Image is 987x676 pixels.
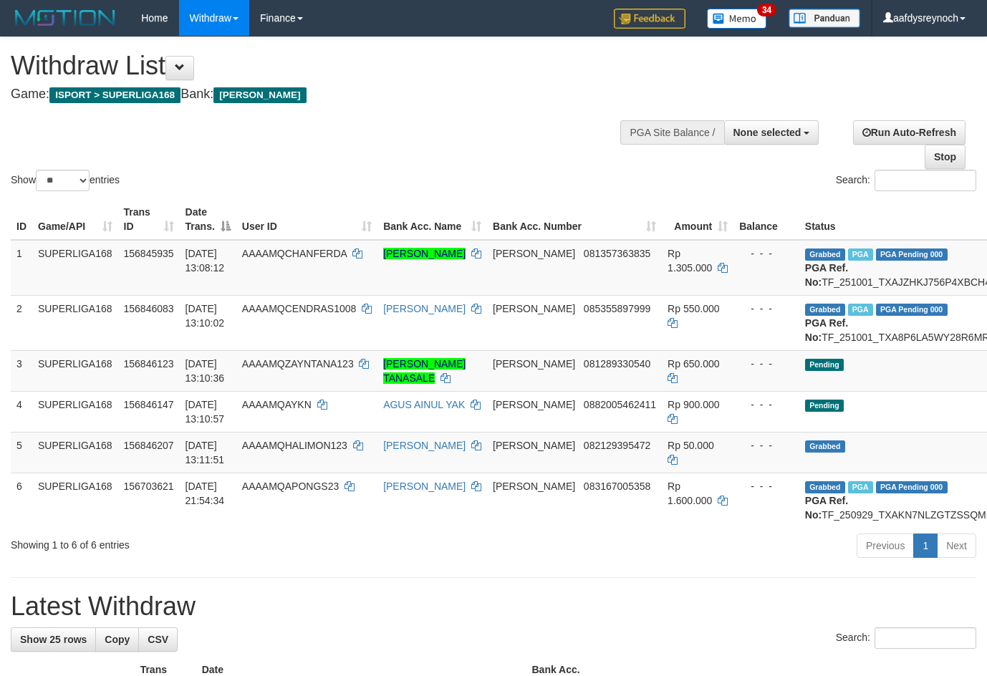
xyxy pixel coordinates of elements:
[857,533,914,558] a: Previous
[668,248,712,274] span: Rp 1.305.000
[620,120,723,145] div: PGA Site Balance /
[876,248,948,261] span: PGA Pending
[848,304,873,316] span: Marked by aafheankoy
[707,9,767,29] img: Button%20Memo.svg
[242,440,347,451] span: AAAAMQHALIMON123
[383,358,466,384] a: [PERSON_NAME] TANASALE
[180,199,236,240] th: Date Trans.: activate to sort column descending
[383,440,466,451] a: [PERSON_NAME]
[836,627,976,649] label: Search:
[242,399,312,410] span: AAAAMQAYKN
[493,481,575,492] span: [PERSON_NAME]
[739,246,794,261] div: - - -
[124,248,174,259] span: 156845935
[186,248,225,274] span: [DATE] 13:08:12
[11,592,976,621] h1: Latest Withdraw
[124,399,174,410] span: 156846147
[32,199,118,240] th: Game/API: activate to sort column ascending
[20,634,87,645] span: Show 25 rows
[493,248,575,259] span: [PERSON_NAME]
[937,533,976,558] a: Next
[493,399,575,410] span: [PERSON_NAME]
[584,358,650,370] span: Copy 081289330540 to clipboard
[11,532,400,552] div: Showing 1 to 6 of 6 entries
[739,479,794,493] div: - - -
[493,303,575,314] span: [PERSON_NAME]
[148,634,168,645] span: CSV
[875,627,976,649] input: Search:
[138,627,178,652] a: CSV
[242,248,347,259] span: AAAAMQCHANFERDA
[805,359,844,371] span: Pending
[925,145,966,169] a: Stop
[32,391,118,432] td: SUPERLIGA168
[805,317,848,343] b: PGA Ref. No:
[11,295,32,350] td: 2
[805,400,844,412] span: Pending
[668,303,719,314] span: Rp 550.000
[242,303,357,314] span: AAAAMQCENDRAS1008
[789,9,860,28] img: panduan.png
[805,248,845,261] span: Grabbed
[739,301,794,316] div: - - -
[724,120,819,145] button: None selected
[383,399,465,410] a: AGUS AINUL YAK
[733,199,799,240] th: Balance
[11,199,32,240] th: ID
[836,170,976,191] label: Search:
[584,248,650,259] span: Copy 081357363835 to clipboard
[614,9,685,29] img: Feedback.jpg
[733,127,801,138] span: None selected
[236,199,377,240] th: User ID: activate to sort column ascending
[32,432,118,473] td: SUPERLIGA168
[668,481,712,506] span: Rp 1.600.000
[668,399,719,410] span: Rp 900.000
[32,473,118,528] td: SUPERLIGA168
[377,199,487,240] th: Bank Acc. Name: activate to sort column ascending
[584,481,650,492] span: Copy 083167005358 to clipboard
[213,87,306,103] span: [PERSON_NAME]
[11,350,32,391] td: 3
[383,303,466,314] a: [PERSON_NAME]
[876,304,948,316] span: PGA Pending
[584,440,650,451] span: Copy 082129395472 to clipboard
[242,358,354,370] span: AAAAMQZAYNTANA123
[11,240,32,296] td: 1
[853,120,966,145] a: Run Auto-Refresh
[805,440,845,453] span: Grabbed
[242,481,339,492] span: AAAAMQAPONGS23
[876,481,948,493] span: PGA Pending
[124,303,174,314] span: 156846083
[11,7,120,29] img: MOTION_logo.png
[186,481,225,506] span: [DATE] 21:54:34
[487,199,662,240] th: Bank Acc. Number: activate to sort column ascending
[32,240,118,296] td: SUPERLIGA168
[584,399,656,410] span: Copy 0882005462411 to clipboard
[668,440,714,451] span: Rp 50.000
[757,4,776,16] span: 34
[11,627,96,652] a: Show 25 rows
[11,170,120,191] label: Show entries
[105,634,130,645] span: Copy
[186,440,225,465] span: [DATE] 13:11:51
[383,248,466,259] a: [PERSON_NAME]
[848,481,873,493] span: Marked by aafchhiseyha
[124,440,174,451] span: 156846207
[739,438,794,453] div: - - -
[32,295,118,350] td: SUPERLIGA168
[11,473,32,528] td: 6
[11,432,32,473] td: 5
[805,495,848,521] b: PGA Ref. No:
[662,199,733,240] th: Amount: activate to sort column ascending
[124,358,174,370] span: 156846123
[805,304,845,316] span: Grabbed
[848,248,873,261] span: Marked by aafheankoy
[186,303,225,329] span: [DATE] 13:10:02
[95,627,139,652] a: Copy
[493,358,575,370] span: [PERSON_NAME]
[11,87,644,102] h4: Game: Bank:
[11,391,32,432] td: 4
[739,397,794,412] div: - - -
[32,350,118,391] td: SUPERLIGA168
[124,481,174,492] span: 156703621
